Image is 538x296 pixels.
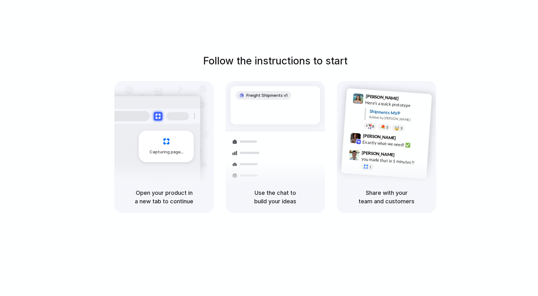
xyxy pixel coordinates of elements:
span: [PERSON_NAME] [362,149,395,158]
div: Added by [PERSON_NAME] [369,114,427,123]
span: 9:47 AM [397,152,409,160]
h5: Share with your team and customers [344,189,429,206]
h5: Use the chat to build your ideas [233,189,317,206]
span: 9:41 AM [401,96,414,103]
div: Exactly what we need! ✅ [362,139,425,149]
span: 1 [369,165,371,169]
div: you made that in 5 minutes?! [361,156,424,166]
span: 9:42 AM [398,135,411,143]
span: 5 [386,126,388,129]
div: 🤯 [394,126,400,130]
div: Shipments MVP [369,108,427,118]
span: Capturing page [150,149,184,155]
div: Here's a quick prototype [365,99,428,110]
span: 3 [400,127,403,130]
span: [PERSON_NAME] [365,93,399,102]
span: Freight Shipments v1 [246,92,288,99]
span: [PERSON_NAME] [363,132,396,141]
h5: Open your product in a new tab to continue [122,189,206,206]
span: 8 [372,124,374,128]
h1: Follow the instructions to start [203,53,348,69]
